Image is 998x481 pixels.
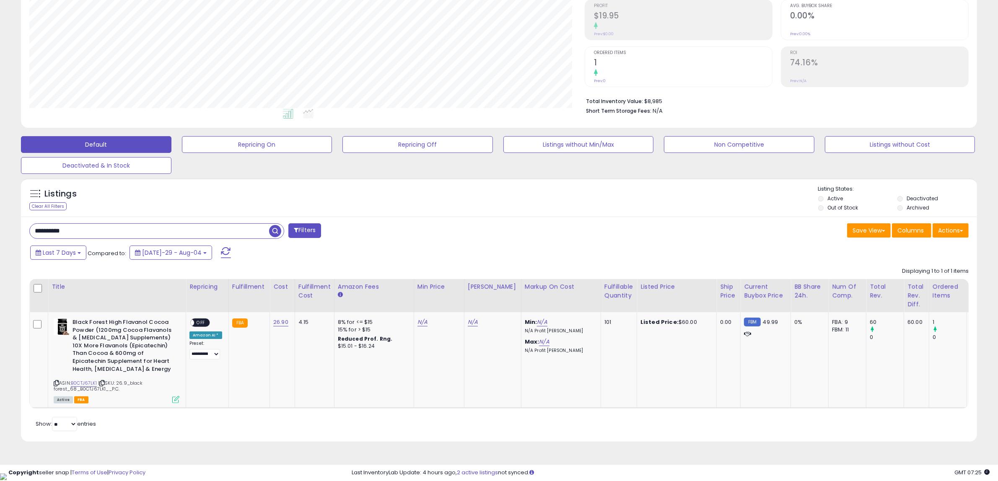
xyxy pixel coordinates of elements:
[907,204,929,211] label: Archived
[832,326,860,334] div: FBM: 11
[338,282,410,291] div: Amazon Fees
[594,4,772,8] span: Profit
[640,318,679,326] b: Listed Price:
[763,318,778,326] span: 49.99
[720,282,737,300] div: Ship Price
[954,468,990,476] span: 2025-08-12 07:25 GMT
[189,282,225,291] div: Repricing
[54,318,70,335] img: 41+hxmSeVeL._SL40_.jpg
[870,282,900,300] div: Total Rev.
[933,334,967,341] div: 0
[338,335,393,342] b: Reduced Prof. Rng.
[21,136,171,153] button: Default
[232,282,266,291] div: Fulfillment
[468,318,478,326] a: N/A
[790,4,968,8] span: Avg. Buybox Share
[825,136,975,153] button: Listings without Cost
[653,107,663,115] span: N/A
[790,11,968,22] h2: 0.00%
[109,468,145,476] a: Privacy Policy
[818,185,977,193] p: Listing States:
[790,58,968,69] h2: 74.16%
[594,58,772,69] h2: 1
[744,318,760,326] small: FBM
[827,195,843,202] label: Active
[525,282,597,291] div: Markup on Cost
[182,136,332,153] button: Repricing On
[273,318,288,326] a: 26.90
[29,202,67,210] div: Clear All Filters
[870,318,904,326] div: 60
[525,318,537,326] b: Min:
[907,318,923,326] div: 60.00
[907,282,925,309] div: Total Rev. Diff.
[594,78,606,83] small: Prev: 0
[539,338,549,346] a: N/A
[827,204,858,211] label: Out of Stock
[586,98,643,105] b: Total Inventory Value:
[417,318,428,326] a: N/A
[586,107,651,114] b: Short Term Storage Fees:
[338,291,343,299] small: Amazon Fees.
[832,282,863,300] div: Num of Comp.
[790,51,968,55] span: ROI
[521,279,601,312] th: The percentage added to the cost of goods (COGS) that forms the calculator for Min & Max prices.
[73,318,174,375] b: Black Forest High Flavanol Cocoa Powder (1200mg Cocoa Flavanols & [MEDICAL_DATA] Supplements) 10X...
[8,469,145,477] div: seller snap | |
[794,318,822,326] div: 0%
[142,248,202,257] span: [DATE]-29 - Aug-04
[298,282,331,300] div: Fulfillment Cost
[933,318,967,326] div: 1
[794,282,825,300] div: BB Share 24h.
[288,223,321,238] button: Filters
[892,223,931,238] button: Columns
[594,11,772,22] h2: $19.95
[21,157,171,174] button: Deactivated & In Stock
[189,331,222,339] div: Amazon AI *
[194,319,207,326] span: OFF
[54,380,143,392] span: | SKU: 26.9_black forest_68_B0CTJ67LK1__P.C.
[907,195,938,202] label: Deactivated
[897,226,924,235] span: Columns
[72,468,107,476] a: Terms of Use
[933,282,963,300] div: Ordered Items
[338,343,407,350] div: $15.01 - $16.24
[52,282,182,291] div: Title
[525,328,594,334] p: N/A Profit [PERSON_NAME]
[790,78,806,83] small: Prev: N/A
[342,136,493,153] button: Repricing Off
[586,96,962,106] li: $8,985
[71,380,97,387] a: B0CTJ67LK1
[30,246,86,260] button: Last 7 Days
[744,282,787,300] div: Current Buybox Price
[640,282,713,291] div: Listed Price
[298,318,328,326] div: 4.15
[54,396,73,403] span: All listings currently available for purchase on Amazon
[338,326,407,334] div: 15% for > $15
[273,282,291,291] div: Cost
[36,420,96,428] span: Show: entries
[8,468,39,476] strong: Copyright
[232,318,248,328] small: FBA
[43,248,76,257] span: Last 7 Days
[130,246,212,260] button: [DATE]-29 - Aug-04
[604,318,630,326] div: 101
[457,468,498,476] a: 2 active listings
[537,318,547,326] a: N/A
[525,348,594,354] p: N/A Profit [PERSON_NAME]
[594,51,772,55] span: Ordered Items
[54,318,179,402] div: ASIN:
[847,223,891,238] button: Save View
[664,136,814,153] button: Non Competitive
[189,341,222,359] div: Preset:
[417,282,461,291] div: Min Price
[902,267,969,275] div: Displaying 1 to 1 of 1 items
[88,249,126,257] span: Compared to:
[468,282,518,291] div: [PERSON_NAME]
[44,188,77,200] h5: Listings
[525,338,539,346] b: Max:
[604,282,633,300] div: Fulfillable Quantity
[338,318,407,326] div: 8% for <= $15
[640,318,710,326] div: $60.00
[594,31,614,36] small: Prev: $0.00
